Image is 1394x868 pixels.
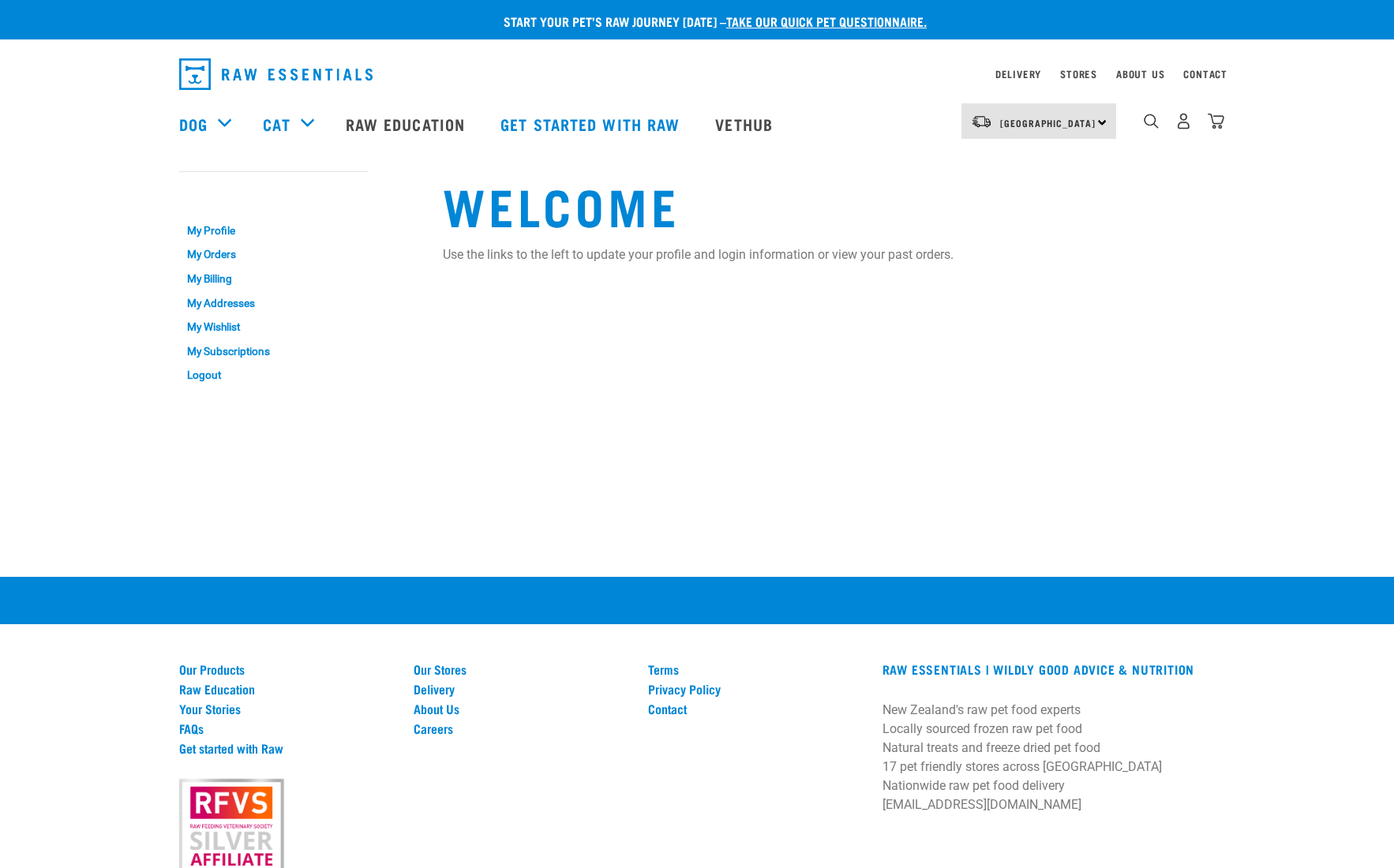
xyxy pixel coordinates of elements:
img: Raw Essentials Logo [179,58,373,90]
a: Contact [1183,71,1227,77]
img: home-icon@2x.png [1208,113,1224,129]
a: My Profile [179,219,369,243]
a: Careers [414,721,629,735]
a: My Subscriptions [179,339,369,364]
p: Use the links to the left to update your profile and login information or view your past orders. [443,245,1215,264]
p: New Zealand's raw pet food experts Locally sourced frozen raw pet food Natural treats and freeze ... [882,701,1215,814]
a: Our Stores [414,662,629,676]
a: FAQs [179,721,395,735]
a: Delivery [414,682,629,696]
a: My Addresses [179,291,369,316]
h3: RAW ESSENTIALS | Wildly Good Advice & Nutrition [882,662,1215,676]
a: Our Products [179,662,395,676]
a: Contact [648,702,864,716]
a: Get started with Raw [485,92,699,155]
h1: Welcome [443,176,1215,233]
a: My Billing [179,267,369,291]
a: My Wishlist [179,315,369,339]
a: Raw Education [179,682,395,696]
img: van-moving.png [971,114,992,129]
a: About Us [414,702,629,716]
a: Cat [263,112,290,136]
a: Vethub [699,92,793,155]
a: Raw Education [330,92,485,155]
a: Get started with Raw [179,741,395,755]
a: Logout [179,363,369,387]
a: My Account [179,187,256,194]
a: Your Stories [179,702,395,716]
img: user.png [1175,113,1192,129]
a: Stores [1060,71,1097,77]
a: Delivery [995,71,1041,77]
a: Terms [648,662,864,676]
span: [GEOGRAPHIC_DATA] [1000,120,1096,125]
img: home-icon-1@2x.png [1144,114,1159,129]
a: Dog [179,112,208,136]
a: take our quick pet questionnaire. [726,17,927,24]
a: Privacy Policy [648,682,864,696]
nav: dropdown navigation [167,52,1227,96]
a: My Orders [179,243,369,268]
a: About Us [1116,71,1164,77]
